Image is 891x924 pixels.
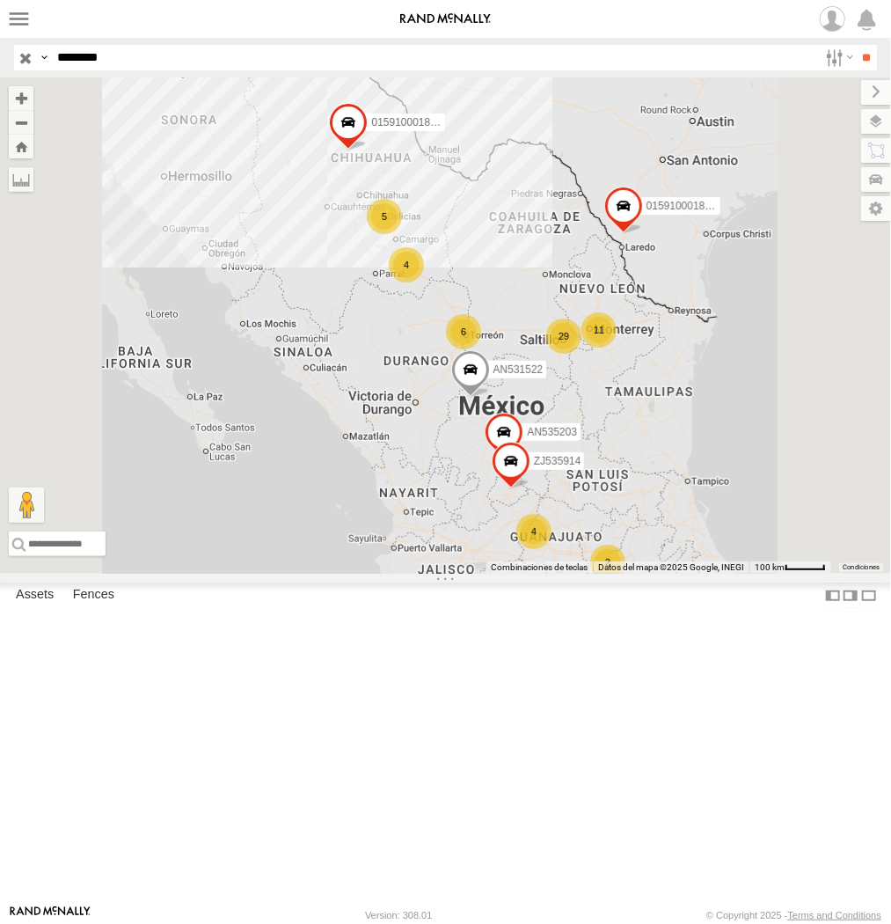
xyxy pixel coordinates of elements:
label: Map Settings [861,196,891,221]
a: Terms and Conditions [788,910,881,920]
span: 015910001811580 [646,200,734,212]
label: Fences [64,583,123,608]
img: rand-logo.svg [400,13,492,26]
button: Combinaciones de teclas [491,561,588,574]
button: Escala del mapa: 100 km por 43 píxeles [749,561,831,574]
label: Search Filter Options [819,45,857,70]
div: 4 [516,514,551,549]
a: Visit our Website [10,906,91,924]
a: Condiciones (se abre en una nueva pestaña) [843,564,880,571]
span: 100 km [755,562,785,572]
label: Hide Summary Table [860,583,878,608]
div: 29 [546,319,581,354]
button: Zoom out [9,110,33,135]
label: Measure [9,167,33,192]
label: Dock Summary Table to the Right [842,583,859,608]
div: 2 [590,545,625,580]
span: 015910001845018 [371,116,459,128]
label: Dock Summary Table to the Left [824,583,842,608]
div: 6 [446,314,481,349]
span: ZJ535914 [534,455,581,467]
button: Zoom Home [9,135,33,158]
div: 11 [581,312,617,348]
button: Zoom in [9,86,33,110]
div: 5 [367,199,402,234]
button: Arrastra el hombrecito naranja al mapa para abrir Street View [9,488,44,523]
div: 4 [389,247,424,282]
div: Version: 308.01 [365,910,432,920]
span: Datos del mapa ©2025 Google, INEGI [598,562,744,572]
label: Assets [7,583,62,608]
div: © Copyright 2025 - [706,910,881,920]
label: Search Query [37,45,51,70]
span: AN535203 [527,426,577,438]
span: AN531522 [493,363,543,376]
